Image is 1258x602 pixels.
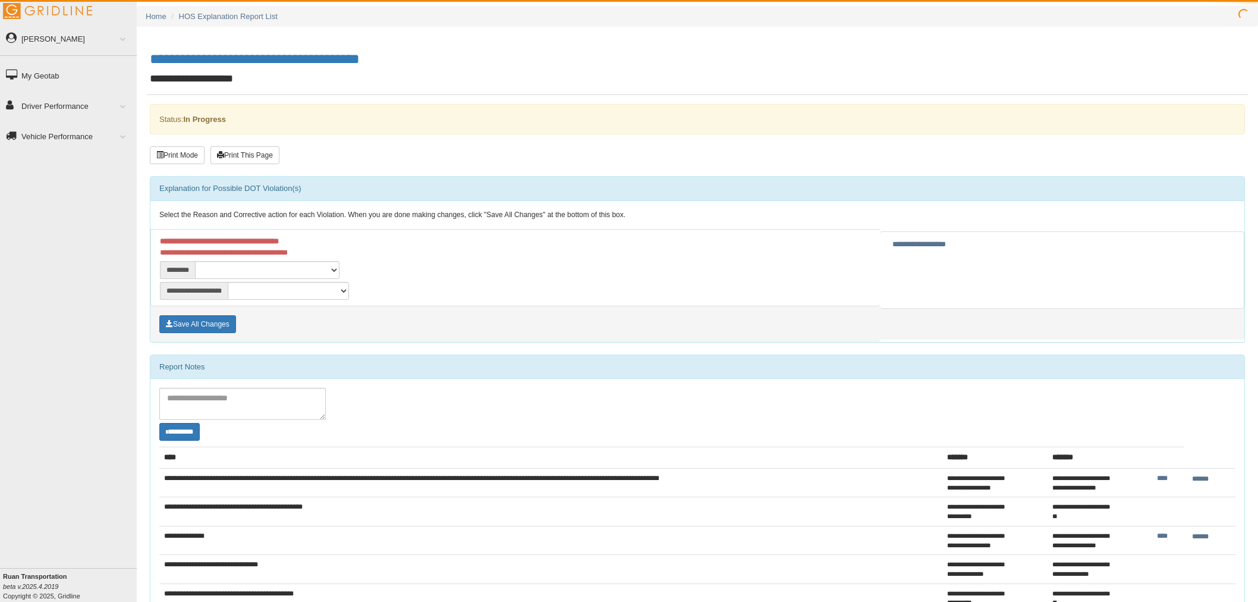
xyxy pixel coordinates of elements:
button: Print Mode [150,146,205,164]
button: Change Filter Options [159,423,200,441]
div: Explanation for Possible DOT Violation(s) [150,177,1244,200]
i: beta v.2025.4.2019 [3,583,58,590]
strong: In Progress [183,115,226,124]
div: Copyright © 2025, Gridline [3,572,137,601]
div: Report Notes [150,355,1244,379]
button: Print This Page [210,146,279,164]
button: Save [159,315,236,333]
b: Ruan Transportation [3,573,67,580]
div: Select the Reason and Corrective action for each Violation. When you are done making changes, cli... [150,201,1244,230]
div: Status: [150,104,1245,134]
img: Gridline [3,3,92,19]
a: Home [146,12,166,21]
a: HOS Explanation Report List [179,12,278,21]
